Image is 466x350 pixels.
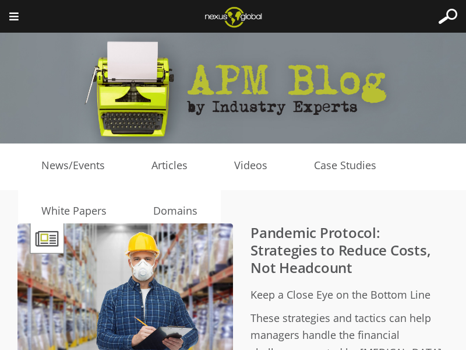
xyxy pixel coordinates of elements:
[18,157,128,174] a: News/Events
[291,157,400,174] a: Case Studies
[128,157,211,174] a: Articles
[196,3,271,31] img: Nexus Global
[211,157,291,174] a: Videos
[41,286,449,304] h2: Keep a Close Eye on the Bottom Line
[250,223,431,277] a: Pandemic Protocol: Strategies to Reduce Costs, Not Headcount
